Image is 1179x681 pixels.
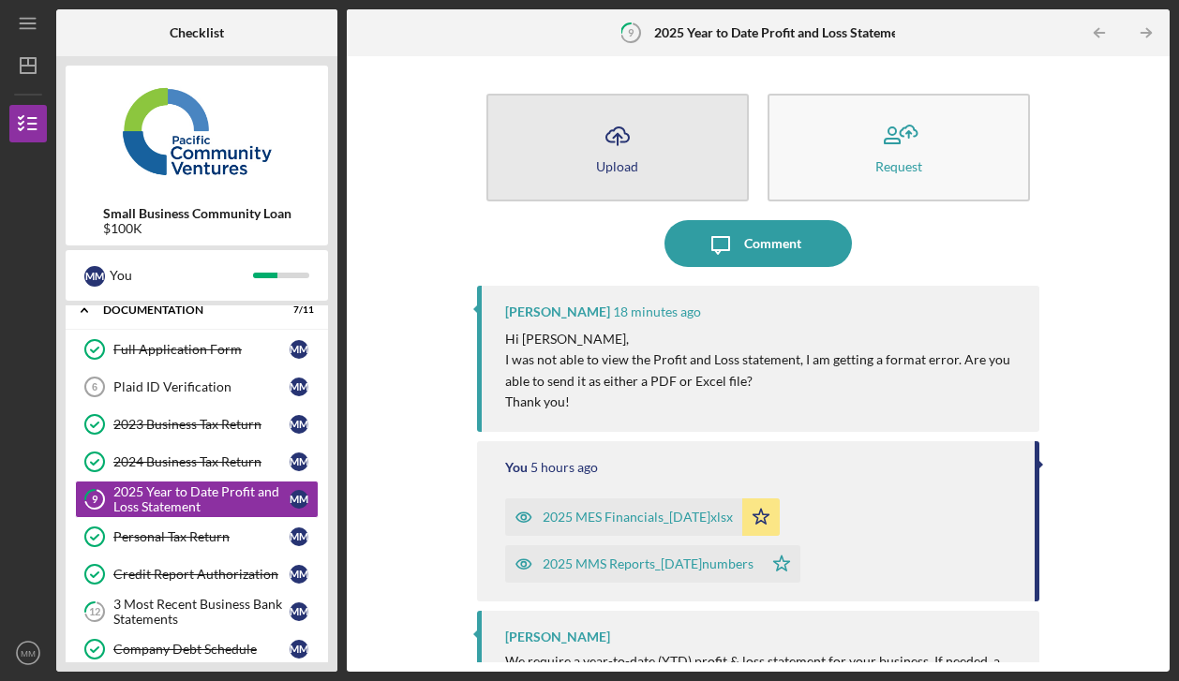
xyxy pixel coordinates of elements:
[113,379,290,394] div: Plaid ID Verification
[113,642,290,657] div: Company Debt Schedule
[628,26,634,38] tspan: 9
[768,94,1030,201] button: Request
[505,329,1022,349] p: Hi [PERSON_NAME],
[280,304,314,316] div: 7 / 11
[505,349,1022,392] p: I was not able to view the Profit and Loss statement, I am getting a format error. Are you able t...
[170,25,224,40] b: Checklist
[113,417,290,432] div: 2023 Business Tax Return
[505,460,528,475] div: You
[505,545,800,583] button: 2025 MMS Reports_[DATE]numbers
[113,484,290,514] div: 2025 Year to Date Profit and Loss Statement
[530,460,598,475] time: 2025-08-28 18:35
[110,259,253,291] div: You
[75,555,319,593] a: Credit Report AuthorizationMM
[75,593,319,630] a: 123 Most Recent Business Bank StatementsMM
[543,556,754,571] div: 2025 MMS Reports_[DATE]numbers
[290,527,308,546] div: M M
[9,634,47,672] button: MM
[486,94,749,201] button: Upload
[92,494,98,506] tspan: 9
[290,340,308,359] div: M M
[654,25,910,40] b: 2025 Year to Date Profit and Loss Statement
[290,490,308,509] div: M M
[75,368,319,406] a: 6Plaid ID VerificationMM
[505,629,610,644] div: [PERSON_NAME]
[596,159,638,173] div: Upload
[505,498,780,536] button: 2025 MES Financials_[DATE]xlsx
[89,606,100,618] tspan: 12
[613,304,701,319] time: 2025-08-28 23:06
[103,221,291,236] div: $100K
[84,266,105,287] div: M M
[290,565,308,584] div: M M
[92,381,97,392] tspan: 6
[113,342,290,357] div: Full Application Form
[664,220,852,267] button: Comment
[113,529,290,544] div: Personal Tax Return
[75,443,319,481] a: 2024 Business Tax ReturnMM
[66,75,328,187] img: Product logo
[290,452,308,471] div: M M
[103,304,267,316] div: Documentation
[875,159,922,173] div: Request
[75,481,319,518] a: 92025 Year to Date Profit and Loss StatementMM
[75,518,319,555] a: Personal Tax ReturnMM
[505,304,610,319] div: [PERSON_NAME]
[75,331,319,368] a: Full Application FormMM
[744,220,801,267] div: Comment
[113,454,290,469] div: 2024 Business Tax Return
[21,648,36,659] text: MM
[290,640,308,659] div: M M
[543,510,733,525] div: 2025 MES Financials_[DATE]xlsx
[290,378,308,396] div: M M
[113,567,290,582] div: Credit Report Authorization
[290,415,308,434] div: M M
[103,206,291,221] b: Small Business Community Loan
[505,392,1022,412] p: Thank you!
[75,630,319,668] a: Company Debt ScheduleMM
[75,406,319,443] a: 2023 Business Tax ReturnMM
[113,597,290,627] div: 3 Most Recent Business Bank Statements
[290,602,308,621] div: M M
